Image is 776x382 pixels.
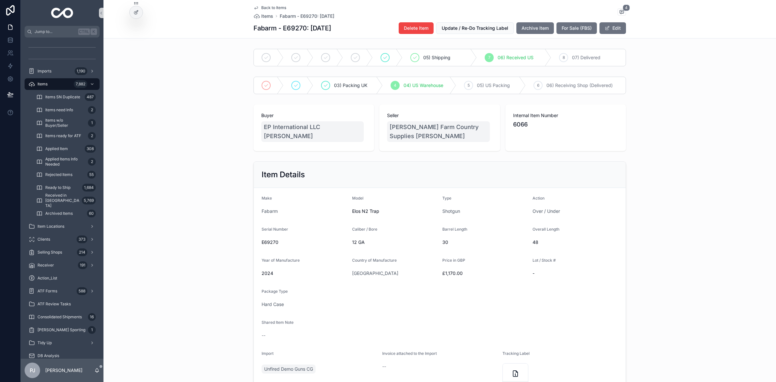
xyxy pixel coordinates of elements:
[533,239,618,246] span: 48
[382,351,437,356] span: Invoice attached to the Import
[262,289,288,294] span: Package Type
[442,227,467,232] span: Barrel Length
[352,196,363,201] span: Model
[25,26,100,38] button: Jump to...CtrlK
[261,13,273,19] span: Items
[468,83,470,88] span: 5
[399,22,434,34] button: Delete Item
[262,239,347,246] span: E69270
[38,263,54,268] span: Receiver
[25,285,100,297] a: ATF Forms588
[25,298,100,310] a: ATF Review Tasks
[264,123,361,141] span: EP International LLC [PERSON_NAME]
[85,145,96,153] div: 308
[45,146,68,151] span: Applied Item
[262,351,274,356] span: Import
[32,169,100,180] a: Rejected Items55
[442,208,460,214] a: Shotgun
[45,107,73,113] span: Items need Info
[78,261,87,269] div: 191
[32,117,100,129] a: Items w/o Buyer/Seller1
[262,169,305,180] h2: Item Details
[38,327,85,333] span: [PERSON_NAME] Sporting
[25,221,100,232] a: Item Locations
[45,211,73,216] span: Archived Items
[45,193,79,208] span: Received in [GEOGRAPHIC_DATA]
[38,224,64,229] span: Item Locations
[262,258,300,263] span: Year of Manufacture
[562,25,592,31] span: For Sale (FBS)
[45,94,80,100] span: Items SN Duplicate
[253,5,286,10] a: Back to Items
[88,158,96,166] div: 2
[546,82,613,89] span: 06) Receiving Shop (Delivered)
[513,112,618,119] span: Internal Item Number
[32,130,100,142] a: Items ready for ATF2
[533,196,544,201] span: Action
[77,287,87,295] div: 588
[533,227,559,232] span: Overall Length
[498,54,533,61] span: 06) Received US
[88,119,96,127] div: 1
[352,208,437,214] span: Elos N2 Trap
[38,237,50,242] span: Clients
[38,289,57,294] span: ATF Forms
[280,13,334,19] a: Fabarm - E69270: [DATE]
[404,25,428,31] span: Delete Item
[513,120,618,129] span: 6066
[556,22,597,34] button: For Sale (FBS)
[45,172,72,177] span: Rejected Items
[262,196,272,201] span: Make
[75,67,87,75] div: 1,190
[87,210,96,217] div: 60
[51,8,73,18] img: App logo
[599,22,626,34] button: Edit
[25,350,100,362] a: DB Analysis
[25,65,100,77] a: Imports1,190
[442,239,527,246] span: 30
[522,25,549,31] span: Archive Item
[262,208,278,214] a: Fabarm
[32,143,100,155] a: Applied Item308
[387,121,490,142] a: [PERSON_NAME] Farm Country Supplies [PERSON_NAME]
[32,208,100,219] a: Archived Items60
[261,5,286,10] span: Back to Items
[38,301,71,307] span: ATF Review Tasks
[38,314,82,320] span: Consolidated Shipments
[38,353,59,358] span: DB Analysis
[262,227,288,232] span: Serial Number
[25,78,100,90] a: Items7,882
[35,29,76,34] span: Jump to...
[30,366,35,374] span: PJ
[382,363,386,370] span: --
[38,340,52,345] span: Tidy Up
[442,258,465,263] span: Price in GBP
[488,55,490,60] span: 7
[87,171,96,179] div: 55
[262,365,316,374] a: Unfired Demo Guns CG
[262,301,284,308] a: Hard Case
[78,28,90,35] span: Ctrl
[32,182,100,193] a: Ready to Ship1,684
[82,184,96,191] div: 1,684
[38,276,57,281] span: Action_List
[25,234,100,245] a: Clients373
[352,270,398,277] a: [GEOGRAPHIC_DATA]
[537,83,539,88] span: 6
[533,258,556,263] span: Lot / Stock #
[352,227,377,232] span: Caliber / Bore
[404,82,443,89] span: 04) US Warehouse
[32,195,100,206] a: Received in [GEOGRAPHIC_DATA]5,769
[334,82,367,89] span: 03) Packing UK
[45,133,81,138] span: Items ready for ATF
[618,8,626,16] button: 4
[423,54,450,61] span: 05) Shipping
[77,248,87,256] div: 214
[442,270,527,277] span: £1,170.00
[563,55,565,60] span: 8
[25,246,100,258] a: Selling Shops214
[253,13,273,19] a: Items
